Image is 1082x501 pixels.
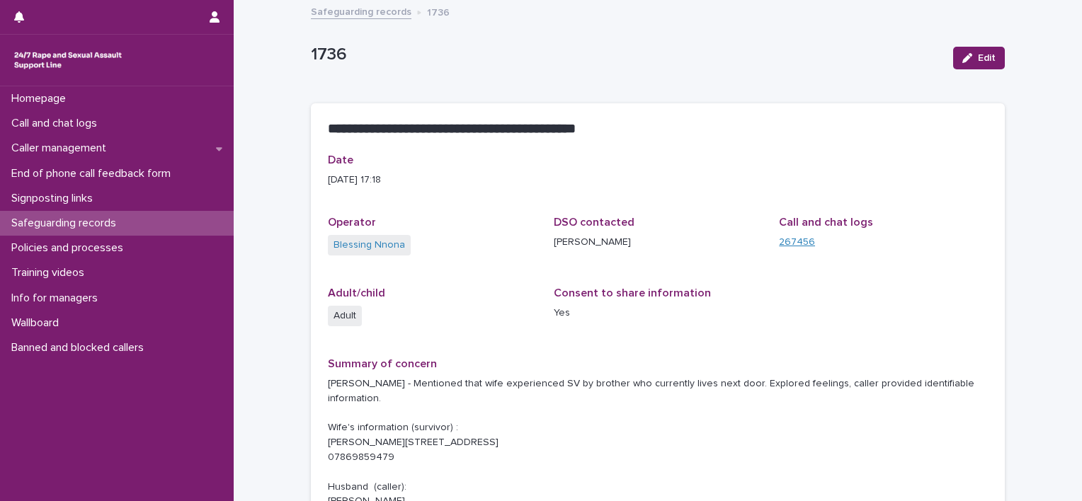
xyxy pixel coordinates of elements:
[328,154,353,166] span: Date
[978,53,996,63] span: Edit
[779,235,815,250] a: 267456
[953,47,1005,69] button: Edit
[311,3,411,19] a: Safeguarding records
[6,117,108,130] p: Call and chat logs
[6,266,96,280] p: Training videos
[6,241,135,255] p: Policies and processes
[6,192,104,205] p: Signposting links
[427,4,450,19] p: 1736
[554,306,763,321] p: Yes
[328,173,988,188] p: [DATE] 17:18
[6,167,182,180] p: End of phone call feedback form
[311,45,942,65] p: 1736
[6,341,155,355] p: Banned and blocked callers
[328,287,385,299] span: Adult/child
[328,306,362,326] span: Adult
[6,92,77,105] p: Homepage
[554,287,711,299] span: Consent to share information
[554,235,763,250] p: [PERSON_NAME]
[11,46,125,74] img: rhQMoQhaT3yELyF149Cw
[6,217,127,230] p: Safeguarding records
[6,292,109,305] p: Info for managers
[554,217,634,228] span: DSO contacted
[328,217,376,228] span: Operator
[779,217,873,228] span: Call and chat logs
[334,238,405,253] a: Blessing Nnona
[328,358,437,369] span: Summary of concern
[6,142,118,155] p: Caller management
[6,316,70,330] p: Wallboard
